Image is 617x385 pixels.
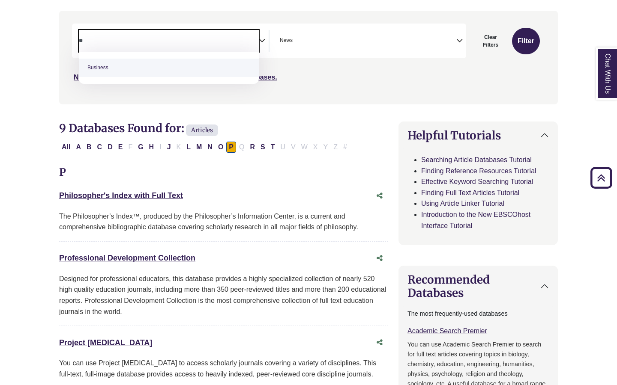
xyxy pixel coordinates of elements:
[147,142,157,153] button: Filter Results H
[276,36,293,44] li: News
[59,121,184,135] span: 9 Databases Found for:
[59,11,558,104] nav: Search filters
[59,338,152,347] a: Project [MEDICAL_DATA]
[268,142,278,153] button: Filter Results T
[512,28,540,54] button: Submit for Search Results
[186,124,218,136] span: Articles
[59,254,195,262] a: Professional Development Collection
[59,143,350,150] div: Alpha-list to filter by first letter of database name
[421,156,532,163] a: Searching Article Databases Tutorial
[59,191,183,200] a: Philosopher's Index with Full Text
[226,142,236,153] button: Filter Results P
[116,142,126,153] button: Filter Results E
[371,188,388,204] button: Share this database
[194,142,204,153] button: Filter Results M
[399,266,557,306] button: Recommended Databases
[407,327,487,335] a: Academic Search Premier
[247,142,258,153] button: Filter Results R
[371,250,388,267] button: Share this database
[84,142,94,153] button: Filter Results B
[205,142,215,153] button: Filter Results N
[280,36,293,44] span: News
[59,166,388,179] h3: P
[471,28,510,54] button: Clear Filters
[59,273,388,317] div: Designed for professional educators, this database provides a highly specialized collection of ne...
[294,38,298,45] textarea: Search
[95,142,105,153] button: Filter Results C
[135,142,146,153] button: Filter Results G
[74,74,277,81] a: Not sure where to start? Check our Recommended Databases.
[421,200,504,207] a: Using Article Linker Tutorial
[59,358,388,379] div: You can use Project [MEDICAL_DATA] to access scholarly journals covering a variety of disciplines...
[587,172,615,184] a: Back to Top
[216,142,226,153] button: Filter Results O
[79,59,259,77] li: Business
[73,142,84,153] button: Filter Results A
[79,38,259,45] textarea: Search
[59,142,73,153] button: All
[105,142,115,153] button: Filter Results D
[421,167,536,175] a: Finding Reference Resources Tutorial
[59,211,388,233] div: The Philosopher’s Index™, produced by the Philosopher’s Information Center, is a current and comp...
[421,211,530,229] a: Introduction to the New EBSCOhost Interface Tutorial
[184,142,193,153] button: Filter Results L
[421,178,533,185] a: Effective Keyword Searching Tutorial
[421,189,519,196] a: Finding Full Text Articles Tutorial
[165,142,174,153] button: Filter Results J
[399,122,557,149] button: Helpful Tutorials
[258,142,268,153] button: Filter Results S
[371,335,388,351] button: Share this database
[407,309,549,319] p: The most frequently-used databases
